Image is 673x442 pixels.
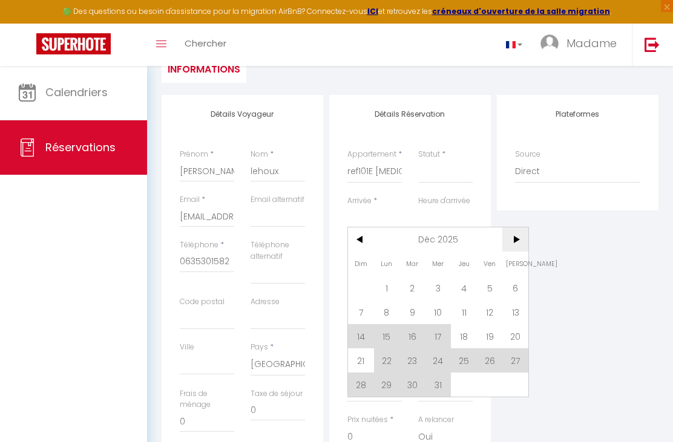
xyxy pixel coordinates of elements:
label: Prénom [180,149,208,160]
label: Heure d'arrivée [418,195,470,207]
span: 25 [451,348,477,372]
span: 11 [451,300,477,324]
label: Taxe de séjour [251,388,303,400]
li: Informations [162,53,246,83]
a: ... Madame [531,24,632,66]
label: Adresse [251,296,280,308]
span: 19 [477,324,503,348]
span: 18 [451,324,477,348]
img: logout [645,37,660,52]
span: 7 [348,300,374,324]
span: 13 [502,300,528,324]
span: 26 [477,348,503,372]
span: 4 [451,276,477,300]
button: Ouvrir le widget de chat LiveChat [10,5,46,41]
img: Super Booking [36,33,111,54]
span: 27 [502,348,528,372]
span: 22 [374,348,400,372]
span: 21 [348,348,374,372]
label: Statut [418,149,440,160]
span: 12 [477,300,503,324]
span: Réservations [45,140,116,155]
span: 24 [425,348,451,372]
span: 6 [502,276,528,300]
label: Prix nuitées [347,414,388,426]
span: 14 [348,324,374,348]
img: ... [540,34,559,53]
label: Téléphone [180,239,218,251]
label: Arrivée [347,195,372,207]
span: 30 [399,372,425,397]
a: ICI [367,6,378,16]
span: Mar [399,252,425,276]
span: 23 [399,348,425,372]
span: > [502,227,528,252]
label: Appartement [347,149,396,160]
label: Source [515,149,540,160]
span: 16 [399,324,425,348]
span: Madame [566,36,617,51]
label: Email alternatif [251,194,304,206]
label: Téléphone alternatif [251,239,305,262]
span: 29 [374,372,400,397]
label: Code postal [180,296,225,308]
span: Jeu [451,252,477,276]
span: 31 [425,372,451,397]
span: 20 [502,324,528,348]
span: 17 [425,324,451,348]
span: 5 [477,276,503,300]
span: Dim [348,252,374,276]
span: 8 [374,300,400,324]
span: [PERSON_NAME] [502,252,528,276]
label: Frais de ménage [180,388,234,411]
span: Lun [374,252,400,276]
span: 10 [425,300,451,324]
a: créneaux d'ouverture de la salle migration [432,6,610,16]
span: 3 [425,276,451,300]
h4: Plateformes [515,110,640,119]
span: Chercher [185,37,226,50]
span: 28 [348,372,374,397]
label: Email [180,194,200,206]
span: 2 [399,276,425,300]
span: 15 [374,324,400,348]
span: Déc 2025 [374,227,503,252]
span: 1 [374,276,400,300]
span: Calendriers [45,85,108,100]
span: Ven [477,252,503,276]
label: Ville [180,342,194,353]
h4: Détails Réservation [347,110,473,119]
span: 9 [399,300,425,324]
h4: Détails Voyageur [180,110,305,119]
label: A relancer [418,414,454,426]
label: Pays [251,342,268,353]
a: Chercher [176,24,235,66]
span: Mer [425,252,451,276]
span: < [348,227,374,252]
label: Nom [251,149,268,160]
